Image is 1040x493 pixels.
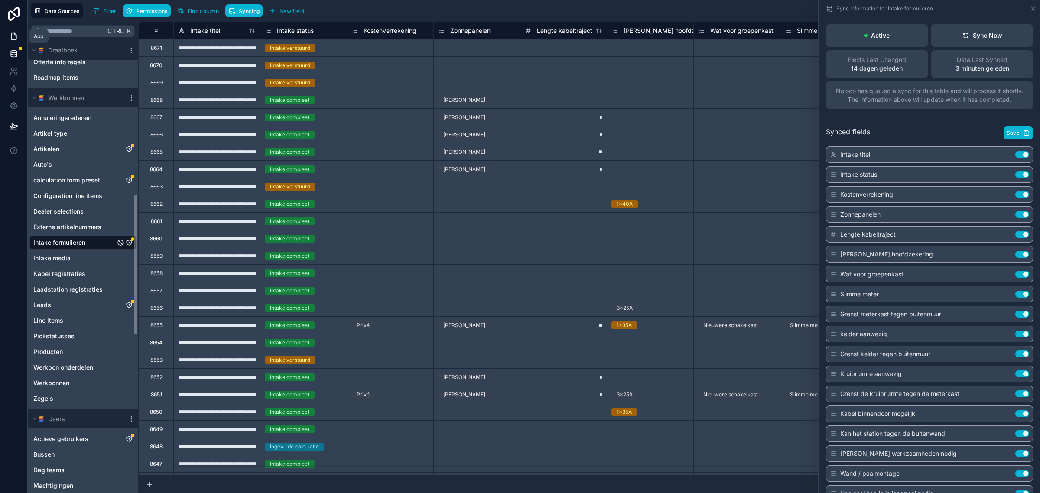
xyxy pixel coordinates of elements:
div: 8659 [150,253,162,259]
span: kelder aanwezig [840,330,887,338]
span: calculation form preset [33,176,100,185]
div: Dag teams [29,463,136,477]
span: Users [48,415,65,423]
span: Kostenverrekening [364,26,416,35]
div: 8663 [150,183,162,190]
span: Sync Information for Intake formulieren [836,5,933,12]
div: 1x35A [617,408,632,416]
span: Noloco has queued a sync for this table and will process it shortly. The information above will u... [831,87,1028,104]
div: Bussen [29,448,136,461]
span: Grenst kelder tegen buitenmuur [840,350,930,358]
button: Find column [174,4,222,17]
button: SmartSuite logoUsers [29,413,124,425]
div: 1x35A [617,321,632,329]
div: Intake verstuurd [270,62,310,69]
div: [PERSON_NAME] [443,148,485,156]
img: SmartSuite logo [38,47,45,54]
div: 3x25A [617,304,633,312]
div: [PERSON_NAME] [443,114,485,121]
div: 3x25A [617,391,633,399]
div: Intake media [29,251,136,265]
div: Dealer selections [29,204,136,218]
span: Draaiboek [48,46,78,55]
div: [PERSON_NAME] [443,165,485,173]
span: Fields Last Changed [848,55,906,64]
span: Lengte kabeltraject [537,26,592,35]
div: Leads [29,298,136,312]
img: SmartSuite logo [38,94,45,101]
span: Werkbonnen [33,379,69,387]
span: [PERSON_NAME] hoofdzekering [624,26,716,35]
div: 8654 [150,339,162,346]
span: Line items [33,316,63,325]
div: Actieve gebruikers [29,432,136,446]
div: Intake compleet [270,321,309,329]
div: calculation form preset [29,173,136,187]
span: New field [279,8,304,14]
div: Artikelen [29,142,136,156]
div: 8658 [150,270,162,277]
div: Intake compleet [270,131,309,139]
div: Intake compleet [270,235,309,243]
span: Producten [33,347,63,356]
div: 8664 [150,166,162,173]
div: 8653 [150,357,162,363]
span: Leads [33,301,51,309]
div: [PERSON_NAME] [443,391,485,399]
span: Roadmap items [33,73,78,82]
span: Bussen [33,450,55,459]
div: 8669 [150,79,162,86]
div: Intake compleet [270,148,309,156]
p: 3 minuten geleden [955,64,1009,73]
span: Pickstatusses [33,332,75,341]
span: Slimme meter [797,26,835,35]
div: 8668 [150,97,162,104]
a: Permissions [123,4,174,17]
button: Sync Now [931,24,1033,47]
button: Data Sources [31,3,83,18]
span: Permissions [136,8,167,14]
div: Intake compleet [270,425,309,433]
span: Lengte kabeltraject [840,230,896,239]
img: SmartSuite logo [38,415,45,422]
div: Ingevulde calculatie [270,443,319,451]
button: Permissions [123,4,170,17]
span: Intake formulieren [33,238,85,247]
div: Configuration line items [29,189,136,203]
div: 8662 [150,201,162,208]
span: [PERSON_NAME] hoofdzekering [840,250,933,259]
button: SmartSuite logoWerkbonnen [29,92,124,104]
span: Wat voor groepenkast [840,270,903,279]
span: Werkbonnen [48,94,84,102]
span: Slimme meter [840,290,879,298]
span: Auto's [33,160,52,169]
div: Werkbonnen [29,376,136,390]
div: 8661 [151,218,162,225]
div: Intake verstuurd [270,79,310,87]
span: Intake status [277,26,314,35]
div: Intake compleet [270,217,309,225]
div: 8666 [150,131,162,138]
div: [PERSON_NAME] [443,131,485,139]
div: Slimme meter [790,321,825,329]
span: Syncing [239,8,260,14]
div: Auto's [29,158,136,172]
div: [PERSON_NAME] [443,96,485,104]
div: Line items [29,314,136,328]
span: Offerte info regels [33,58,86,66]
div: 8671 [151,45,162,52]
span: Zegels [33,394,53,403]
a: Syncing [225,4,266,17]
span: Wat voor groepenkast [710,26,773,35]
span: Grenst meterkast tegen buitenmuur [840,310,941,318]
button: New field [266,4,307,17]
div: Intake verstuurd [270,183,310,191]
div: 1x40A [617,200,633,208]
div: Offerte info regels [29,55,136,69]
div: Privé [357,321,370,329]
span: Intake titel [840,150,870,159]
div: Intake formulieren [29,236,136,250]
div: 8667 [150,114,162,121]
div: Intake compleet [270,408,309,416]
span: Dag teams [33,466,65,474]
